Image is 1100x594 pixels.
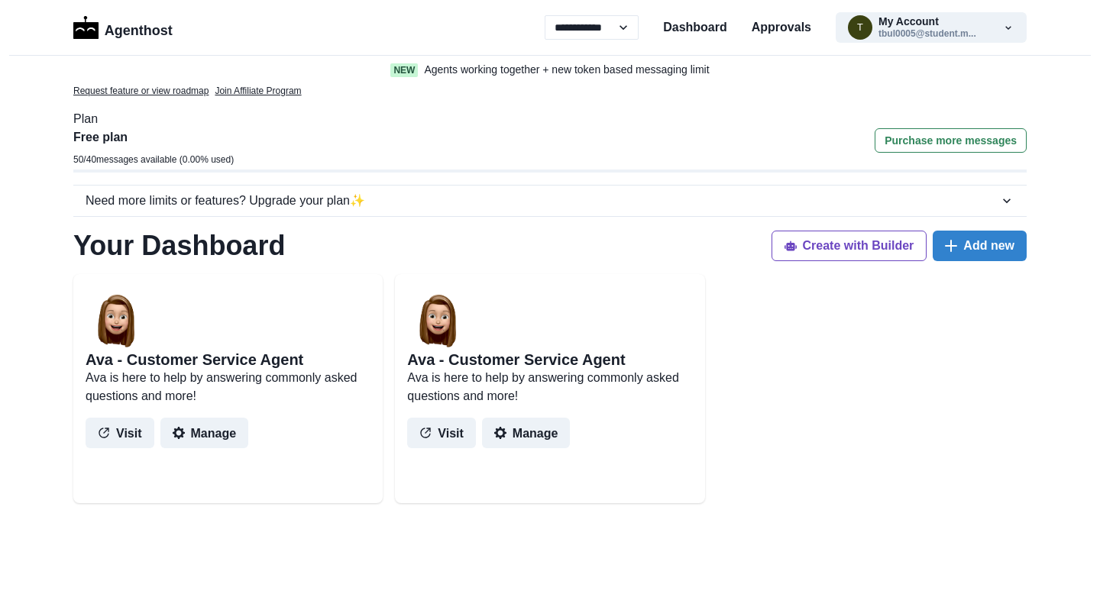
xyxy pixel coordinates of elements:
p: Free plan [73,128,234,147]
button: Need more limits or features? Upgrade your plan✨ [73,186,1027,216]
a: Dashboard [663,18,727,37]
img: Logo [73,16,99,39]
p: Plan [73,110,1027,128]
h1: Your Dashboard [73,229,285,262]
button: Add new [933,231,1027,261]
img: user%2F2%2Fb7ac5808-39ff-453c-8ce1-b371fabf5c1b [407,286,468,347]
a: Request feature or view roadmap [73,84,209,98]
button: Visit [407,418,476,448]
a: Purchase more messages [875,128,1027,169]
a: LogoAgenthost [73,15,173,41]
button: Purchase more messages [875,128,1027,153]
a: Approvals [752,18,811,37]
a: NewAgents working together + new token based messaging limit [358,62,742,78]
button: Create with Builder [772,231,927,261]
h2: Ava - Customer Service Agent [86,350,303,369]
span: New [390,63,418,77]
button: tbul0005@student.monash.eduMy Accounttbul0005@student.m... [836,12,1027,43]
div: Need more limits or features? Upgrade your plan ✨ [86,192,999,210]
p: Ava is here to help by answering commonly asked questions and more! [86,369,370,405]
p: 50 / 40 messages available ( 0.00 % used) [73,153,234,166]
button: Manage [160,418,249,448]
button: Manage [482,418,571,448]
a: Join Affiliate Program [215,84,301,98]
h2: Ava - Customer Service Agent [407,350,625,369]
p: Agents working together + new token based messaging limit [424,62,709,78]
p: Ava is here to help by answering commonly asked questions and more! [407,369,692,405]
button: Visit [86,418,154,448]
img: user%2F2%2Fb7ac5808-39ff-453c-8ce1-b371fabf5c1b [86,286,147,347]
p: Agenthost [105,15,173,41]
